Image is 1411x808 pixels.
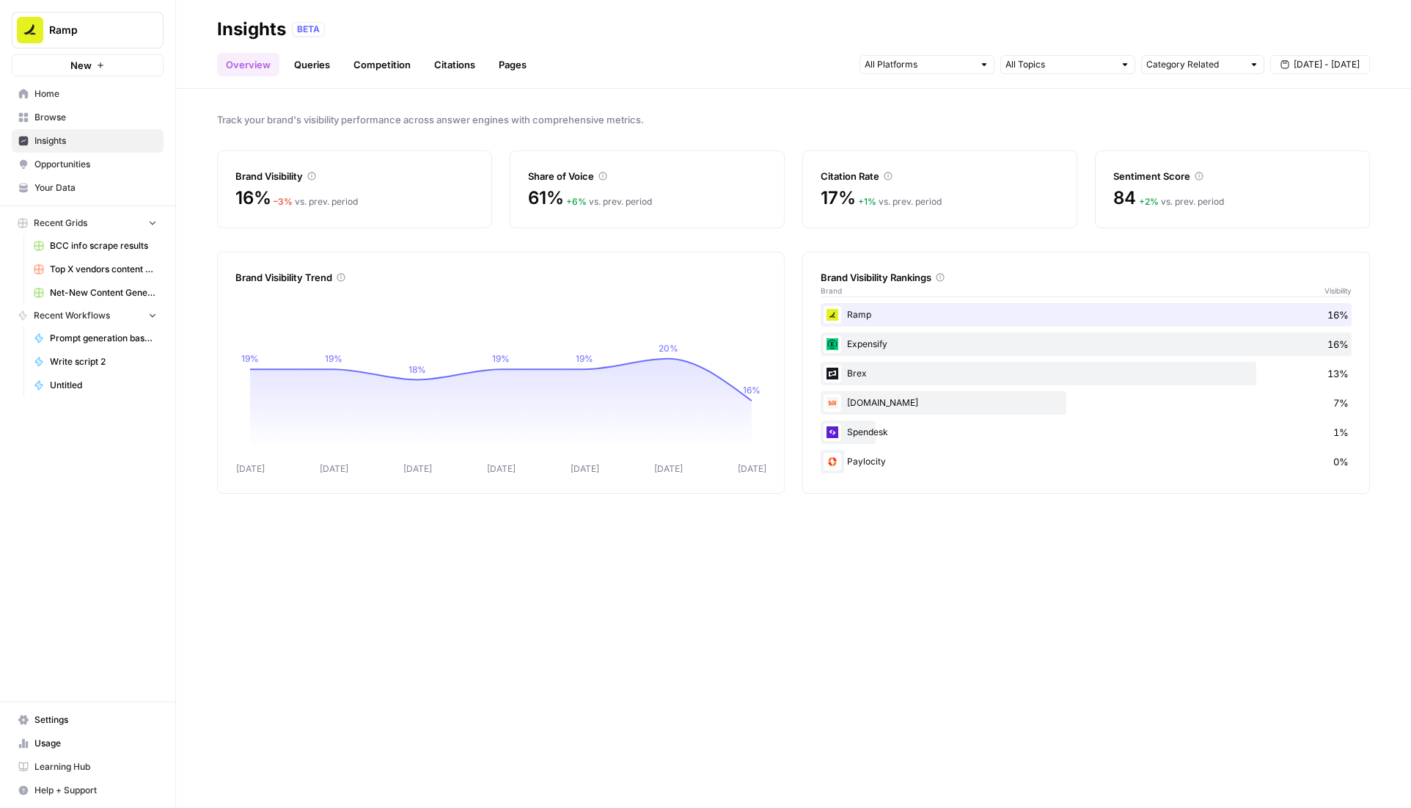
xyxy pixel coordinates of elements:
img: 7nw4x9dlippsut65eli8jpi59gsr [824,453,841,470]
span: Recent Grids [34,216,87,230]
span: Net-New Content Generator - Grid Template [50,286,157,299]
span: 16% [1327,337,1349,352]
span: Top X vendors content generator [50,263,157,276]
img: vn60pjicufsc8lgl4gusbr0shsn4 [824,423,841,441]
span: 13% [1327,366,1349,381]
a: Pages [490,53,535,76]
span: 61% [528,186,563,210]
img: 7qu06ljj934ye3fyzgpfrpph858h [824,306,841,324]
div: Share of Voice [528,169,766,183]
a: Learning Hub [12,755,164,779]
button: Recent Workflows [12,305,164,327]
div: vs. prev. period [274,195,358,208]
tspan: [DATE] [403,463,432,474]
a: Top X vendors content generator [27,258,164,281]
div: [DOMAIN_NAME] [821,391,1352,415]
div: BETA [292,22,325,37]
img: r62ylnxqpkxxzhvap3cpgzvzftzw [824,365,841,382]
span: 16% [1327,307,1349,322]
div: Brex [821,362,1352,385]
tspan: [DATE] [571,463,599,474]
div: Brand Visibility Trend [235,270,766,285]
span: + 1 % [858,196,876,207]
span: 0% [1333,454,1349,469]
a: Browse [12,106,164,129]
span: Opportunities [34,158,157,171]
tspan: 18% [408,364,426,375]
a: Home [12,82,164,106]
span: Ramp [49,23,138,37]
tspan: [DATE] [320,463,348,474]
span: Settings [34,713,157,727]
a: Overview [217,53,279,76]
a: Net-New Content Generator - Grid Template [27,281,164,305]
tspan: [DATE] [236,463,265,474]
span: Learning Hub [34,760,157,774]
div: Ramp [821,303,1352,327]
img: nv9f19utebsesefv9e8hf7vno93r [824,335,841,353]
div: Paylocity [821,450,1352,473]
a: Queries [285,53,339,76]
input: All Topics [1005,57,1114,72]
tspan: [DATE] [654,463,683,474]
a: Usage [12,732,164,755]
a: Write script 2 [27,350,164,374]
span: Browse [34,111,157,124]
span: Track your brand's visibility performance across answer engines with comprehensive metrics. [217,112,1370,127]
div: Brand Visibility [235,169,474,183]
div: Expensify [821,332,1352,356]
button: Recent Grids [12,212,164,234]
span: Recent Workflows [34,309,110,322]
span: + 2 % [1139,196,1159,207]
a: Insights [12,129,164,153]
input: Category Related [1146,57,1243,72]
a: Citations [425,53,484,76]
div: Brand Visibility Rankings [821,270,1352,285]
tspan: [DATE] [487,463,516,474]
span: 16% [235,186,271,210]
tspan: 19% [492,353,510,364]
tspan: 16% [743,385,761,396]
span: [DATE] - [DATE] [1294,58,1360,71]
button: Workspace: Ramp [12,12,164,48]
tspan: 19% [241,353,259,364]
span: Help + Support [34,784,157,797]
span: Your Data [34,181,157,194]
span: 17% [821,186,855,210]
button: New [12,54,164,76]
input: All Platforms [865,57,973,72]
a: Competition [345,53,419,76]
div: Insights [217,18,286,41]
span: Brand [821,285,842,296]
span: – 3 % [274,196,293,207]
div: Sentiment Score [1113,169,1352,183]
tspan: [DATE] [738,463,766,474]
span: Insights [34,134,157,148]
div: Spendesk [821,421,1352,444]
span: Prompt generation based on URL v1 [50,332,157,345]
button: [DATE] - [DATE] [1270,55,1370,74]
span: Home [34,87,157,101]
div: vs. prev. period [566,195,652,208]
tspan: 20% [659,343,678,354]
div: vs. prev. period [858,195,942,208]
a: Settings [12,708,164,732]
img: Ramp Logo [17,17,43,43]
span: 84 [1113,186,1136,210]
div: vs. prev. period [1139,195,1224,208]
span: Write script 2 [50,355,157,368]
a: Prompt generation based on URL v1 [27,327,164,350]
tspan: 19% [325,353,342,364]
span: + 6 % [566,196,587,207]
span: Visibility [1324,285,1352,296]
a: Opportunities [12,153,164,176]
span: 1% [1333,425,1349,440]
a: Untitled [27,374,164,397]
div: Citation Rate [821,169,1059,183]
span: New [70,58,92,73]
span: Usage [34,737,157,750]
span: Untitled [50,379,157,392]
a: BCC info scrape results [27,234,164,258]
span: 7% [1333,396,1349,410]
span: BCC info scrape results [50,239,157,252]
